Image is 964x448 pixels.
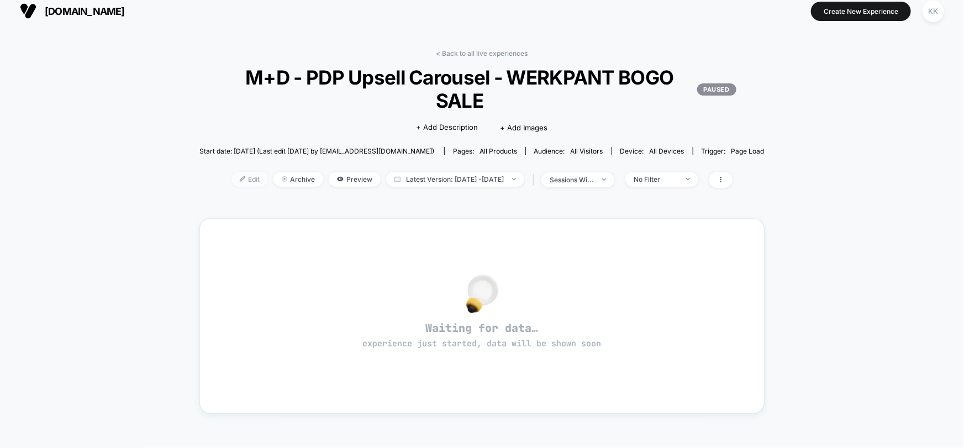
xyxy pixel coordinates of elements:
button: Create New Experience [811,2,911,21]
span: all products [480,147,517,155]
div: Audience: [534,147,603,155]
img: end [282,176,287,182]
button: [DOMAIN_NAME] [17,2,128,20]
span: [DOMAIN_NAME] [45,6,125,17]
div: Pages: [453,147,517,155]
span: Page Load [731,147,765,155]
span: experience just started, data will be shown soon [363,338,602,349]
span: Archive [273,172,323,187]
span: Waiting for data… [219,321,745,350]
img: end [602,178,606,181]
span: | [530,172,541,188]
div: No Filter [634,175,678,183]
img: end [512,178,516,180]
div: KK [923,1,944,22]
a: < Back to all live experiences [436,49,528,57]
span: Preview [329,172,381,187]
div: Trigger: [702,147,765,155]
img: end [686,178,690,180]
span: Start date: [DATE] (Last edit [DATE] by [EMAIL_ADDRESS][DOMAIN_NAME]) [199,147,434,155]
img: no_data [466,275,498,313]
div: sessions with impression [550,176,594,184]
span: Device: [612,147,693,155]
span: + Add Description [417,122,478,133]
span: All Visitors [571,147,603,155]
p: PAUSED [697,83,736,96]
img: Visually logo [20,3,36,19]
span: Edit [231,172,268,187]
span: M+D - PDP Upsell Carousel - WERKPANT BOGO SALE [228,66,736,112]
span: + Add Images [501,123,548,132]
img: edit [240,176,245,182]
img: calendar [394,176,401,182]
span: Latest Version: [DATE] - [DATE] [386,172,524,187]
span: all devices [650,147,684,155]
